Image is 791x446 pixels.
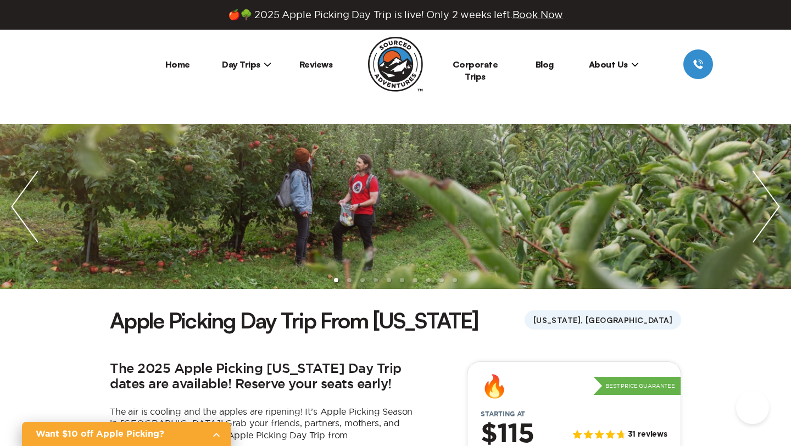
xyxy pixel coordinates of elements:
a: Home [165,59,190,70]
span: Day Trips [222,59,271,70]
iframe: Help Scout Beacon - Open [736,391,769,424]
a: Blog [536,59,554,70]
span: 🍎🌳 2025 Apple Picking Day Trip is live! Only 2 weeks left. [228,9,563,21]
span: About Us [589,59,639,70]
li: slide item 7 [413,278,417,282]
li: slide item 6 [400,278,404,282]
div: 🔥 [481,375,508,397]
li: slide item 10 [453,278,457,282]
li: slide item 4 [374,278,378,282]
a: Reviews [299,59,333,70]
li: slide item 2 [347,278,352,282]
span: 31 reviews [628,430,667,439]
p: Best Price Guarantee [593,377,681,395]
span: [US_STATE], [GEOGRAPHIC_DATA] [525,310,681,330]
li: slide item 5 [387,278,391,282]
a: Corporate Trips [453,59,498,82]
span: Book Now [513,9,564,20]
h1: Apple Picking Day Trip From [US_STATE] [110,305,478,335]
li: slide item 1 [334,278,338,282]
h2: The 2025 Apple Picking [US_STATE] Day Trip dates are available! Reserve your seats early! [110,361,417,393]
li: slide item 8 [426,278,431,282]
li: slide item 3 [360,278,365,282]
a: Want $10 off Apple Picking? [22,422,231,446]
li: slide item 9 [439,278,444,282]
h2: Want $10 off Apple Picking? [36,427,203,441]
img: next slide / item [742,124,791,289]
img: Sourced Adventures company logo [368,37,423,92]
span: Starting at [467,410,538,418]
